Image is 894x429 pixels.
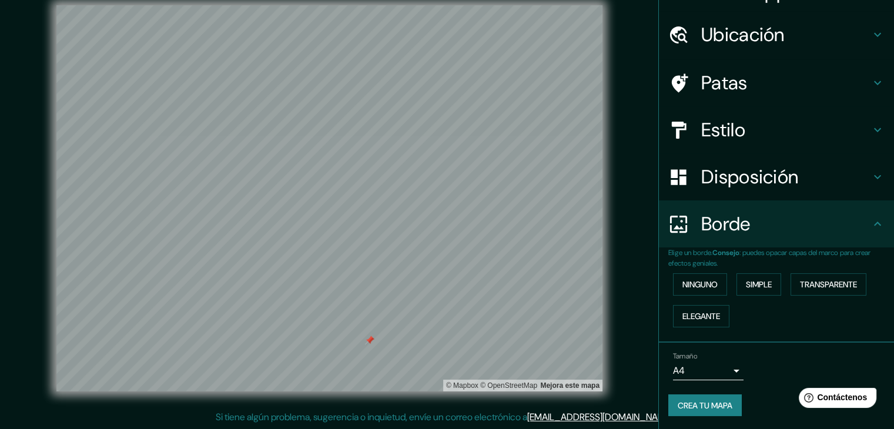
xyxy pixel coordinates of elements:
font: © OpenStreetMap [480,381,537,390]
a: Map feedback [540,381,600,390]
font: Patas [701,71,748,95]
a: [EMAIL_ADDRESS][DOMAIN_NAME] [527,411,672,423]
font: Mejora este mapa [540,381,600,390]
font: A4 [673,364,685,377]
font: Elegante [682,311,720,321]
font: Elige un borde. [668,248,712,257]
font: Transparente [800,279,857,290]
iframe: Lanzador de widgets de ayuda [789,383,881,416]
font: Borde [701,212,751,236]
div: Disposición [659,153,894,200]
button: Elegante [673,305,729,327]
canvas: Mapa [56,5,602,391]
font: Tamaño [673,351,697,361]
div: Patas [659,59,894,106]
button: Crea tu mapa [668,394,742,417]
button: Ninguno [673,273,727,296]
font: : puedes opacar capas del marco para crear efectos geniales. [668,248,870,268]
font: Estilo [701,118,745,142]
a: Mapa de calles abierto [480,381,537,390]
font: © Mapbox [446,381,478,390]
font: Simple [746,279,772,290]
button: Simple [736,273,781,296]
font: Consejo [712,248,739,257]
font: Ninguno [682,279,718,290]
font: Si tiene algún problema, sugerencia o inquietud, envíe un correo electrónico a [216,411,527,423]
a: Mapbox [446,381,478,390]
font: Ubicación [701,22,785,47]
div: Estilo [659,106,894,153]
div: Ubicación [659,11,894,58]
div: Borde [659,200,894,247]
font: Crea tu mapa [678,400,732,411]
div: A4 [673,361,744,380]
font: Disposición [701,165,798,189]
button: Transparente [791,273,866,296]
